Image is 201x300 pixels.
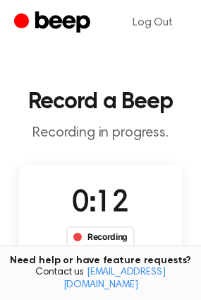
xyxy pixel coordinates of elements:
span: Contact us [8,267,193,292]
span: 0:12 [72,189,128,219]
a: Beep [14,9,94,37]
a: Log Out [118,6,187,40]
a: [EMAIL_ADDRESS][DOMAIN_NAME] [63,267,166,290]
h1: Record a Beep [11,91,190,113]
p: Recording in progress. [11,125,190,142]
div: Recording [66,226,135,248]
